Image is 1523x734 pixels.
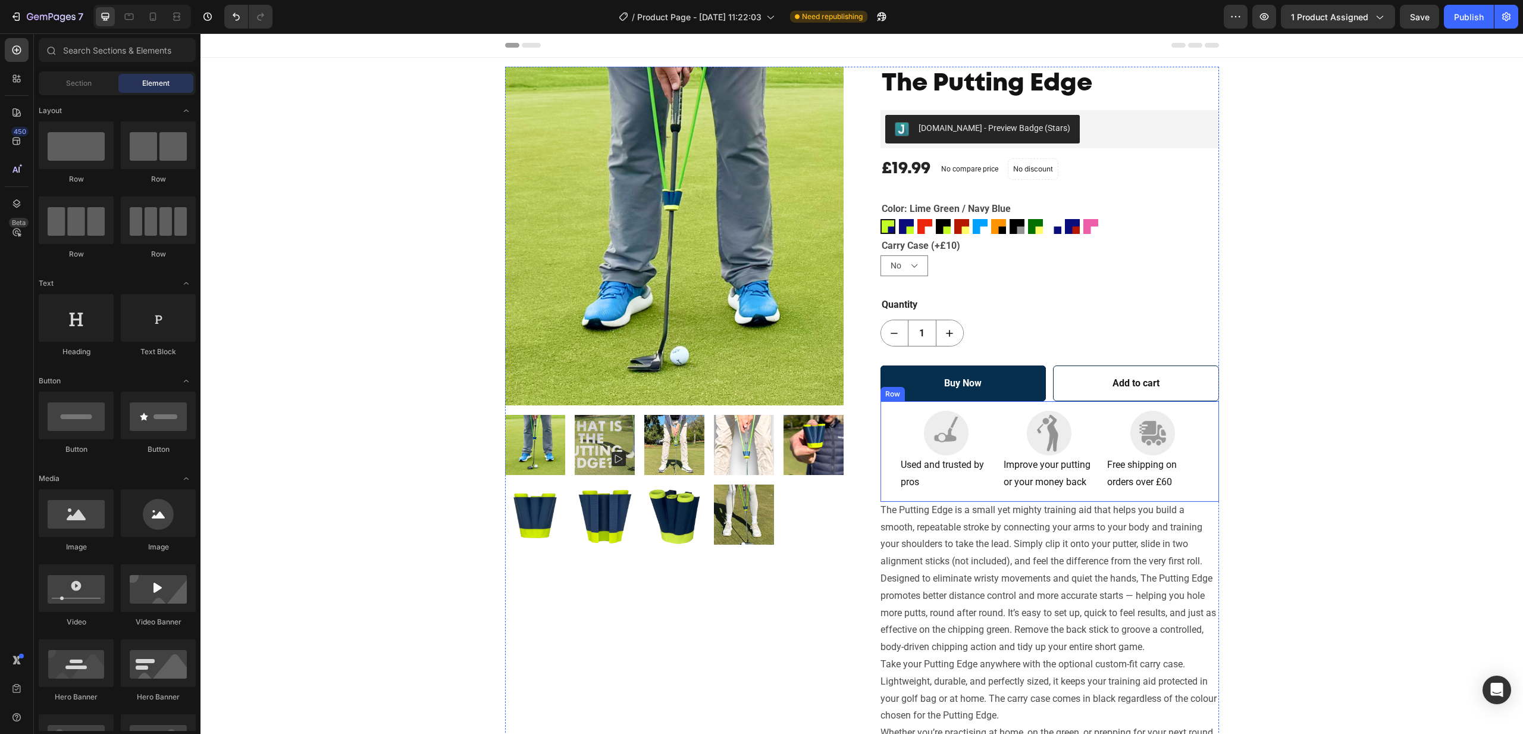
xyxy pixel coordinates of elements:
[680,625,1016,688] p: Take your Putting Edge anywhere with the optional custom-fit carry case. Lightweight, durable, an...
[680,539,1016,619] p: Designed to eliminate wristy movements and quiet the hands, The Putting Edge promotes better dist...
[39,376,61,386] span: Button
[121,692,196,702] div: Hero Banner
[1281,5,1395,29] button: 1 product assigned
[66,78,92,89] span: Section
[39,174,114,185] div: Row
[680,166,811,186] legend: Color: Lime Green / Navy Blue
[682,355,702,366] div: Row
[39,542,114,552] div: Image
[905,422,999,459] div: Rich Text Editor. Editing area: main
[1444,5,1494,29] button: Publish
[121,617,196,627] div: Video Banner
[121,174,196,185] div: Row
[930,377,974,422] img: gempages_573830850110555205-6b1f69f6-ac67-48fd-8b5e-237779d286cc.png
[39,617,114,627] div: Video
[699,422,793,459] div: Rich Text Editor. Editing area: main
[200,33,1523,734] iframe: Design area
[1291,11,1368,23] span: 1 product assigned
[39,473,59,484] span: Media
[680,203,761,223] legend: Carry Case (+£10)
[224,5,272,29] div: Undo/Redo
[637,11,761,23] span: Product Page - [DATE] 11:22:03
[912,342,959,359] div: Add to cart
[39,278,54,289] span: Text
[680,471,1002,533] p: The Putting Edge is a small yet mighty training aid that helps you build a smooth, repeatable str...
[39,346,114,357] div: Heading
[802,11,863,22] span: Need republishing
[177,371,196,391] span: Toggle open
[741,132,798,139] p: No compare price
[680,124,731,147] div: £19.99
[1400,5,1439,29] button: Save
[723,377,768,422] img: gempages_573830850110555205-11252a5a-2a56-45e7-8ab6-aafb11828fcc.png
[680,262,1019,282] div: Quantity
[142,78,170,89] span: Element
[680,332,846,368] button: Buy Now
[121,444,196,455] div: Button
[803,426,890,454] span: Improve your putting or your money back
[718,89,870,101] div: [DOMAIN_NAME] - Preview Badge (Stars)
[121,542,196,552] div: Image
[826,377,871,422] img: gempages_573830850110555205-9db1822d-bd0b-4d6d-9144-4ade69816d37.png
[853,332,1019,368] button: Add to cart
[11,127,29,136] div: 450
[707,287,736,313] input: quantity
[813,130,853,141] p: No discount
[39,444,114,455] div: Button
[39,105,62,116] span: Layout
[802,422,896,459] div: Rich Text Editor. Editing area: main
[694,89,709,103] img: Judgeme.png
[9,218,29,227] div: Beta
[177,469,196,488] span: Toggle open
[78,10,83,24] p: 7
[681,287,707,313] button: decrement
[177,101,196,120] span: Toggle open
[1410,12,1430,22] span: Save
[39,249,114,260] div: Row
[632,11,635,23] span: /
[1483,676,1511,704] div: Open Intercom Messenger
[685,82,879,110] button: Judge.me - Preview Badge (Stars)
[121,346,196,357] div: Text Block
[680,33,1019,67] h2: The Putting Edge
[1454,11,1484,23] div: Publish
[744,343,781,357] div: Buy Now
[177,274,196,293] span: Toggle open
[907,426,976,454] span: Free shipping on orders over £60
[121,249,196,260] div: Row
[5,5,89,29] button: 7
[39,692,114,702] div: Hero Banner
[39,38,196,62] input: Search Sections & Elements
[700,426,784,454] span: Used and trusted by pros
[736,287,763,313] button: increment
